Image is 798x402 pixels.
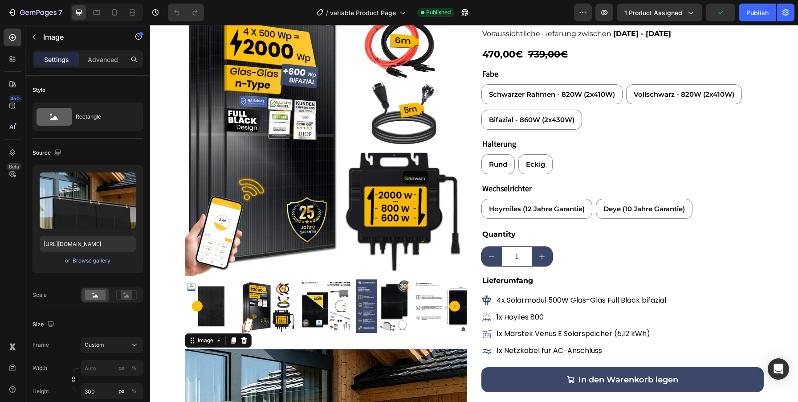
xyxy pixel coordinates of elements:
[58,7,62,18] p: 7
[346,303,500,316] p: 1x Marstek Venus E Solarspeicher (5,12 kWh)
[352,222,382,241] input: quantity
[339,90,424,99] span: Bifazial - 860W (2x430W)
[131,364,137,372] div: %
[326,8,328,17] span: /
[382,222,402,241] button: increment
[331,342,614,367] button: In den Warenkorb legen
[8,95,21,102] div: 450
[339,135,357,144] span: Rund
[150,25,798,402] iframe: Design area
[76,107,130,127] div: Rectangle
[81,337,143,353] button: Custom
[81,360,143,376] input: px%
[332,4,461,13] span: Voraussichtliche Lieferung zwischen
[118,364,125,372] div: px
[65,255,70,266] span: or
[33,387,49,395] label: Height
[88,55,118,64] p: Advanced
[624,8,682,17] span: 1 product assigned
[617,4,702,21] button: 1 product assigned
[746,8,769,17] div: Publish
[339,180,435,188] span: Hoymiles (12 Jahre Garantie)
[129,386,139,397] button: px
[331,20,374,39] div: 470,00€
[33,364,47,372] label: Width
[768,358,789,380] div: Open Intercom Messenger
[332,205,366,213] strong: Quantity
[331,42,349,56] legend: Fabe
[463,4,521,13] span: [DATE] - [DATE]
[739,4,776,21] button: Publish
[44,55,69,64] p: Settings
[33,341,49,349] label: Frame
[33,291,47,299] div: Scale
[168,4,204,21] div: Undo/Redo
[332,222,352,241] button: decrement
[33,147,63,159] div: Source
[339,65,465,74] span: Schwarzer Rahmen - 820W (2x410W)
[346,320,452,332] p: 1x Netzkabel für AC-Anschluss
[81,383,143,399] input: px%
[72,256,111,265] button: Browse gallery
[428,348,528,362] div: In den Warenkorb legen
[116,363,127,373] button: %
[85,341,104,349] span: Custom
[453,180,535,188] span: Deye (10 Jahre Garantie)
[299,276,310,287] button: Carousel Next Arrow
[330,8,396,17] span: variable Product Page
[129,363,139,373] button: px
[376,135,395,144] span: Eckig
[33,319,56,331] div: Size
[131,387,137,395] div: %
[346,269,516,282] p: 4x Solarmodul 500W Glas-Glas Full Black bifazial
[73,257,110,265] div: Browse gallery
[377,20,419,39] div: 739,00€
[346,286,394,299] p: 1x Hoyiles 800
[43,32,119,42] p: Image
[46,312,65,320] div: Image
[33,86,45,94] div: Style
[484,65,584,74] span: Vollschwarz - 820W (2x410W)
[40,172,136,229] img: preview-image
[40,236,136,252] input: https://example.com/image.jpg
[332,251,383,260] strong: Lieferumfang
[426,8,451,16] span: Published
[4,4,66,21] button: 7
[118,387,125,395] div: px
[331,156,383,170] legend: Wechselrichter
[331,112,367,126] legend: Halterung
[7,163,21,170] div: Beta
[116,386,127,397] button: %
